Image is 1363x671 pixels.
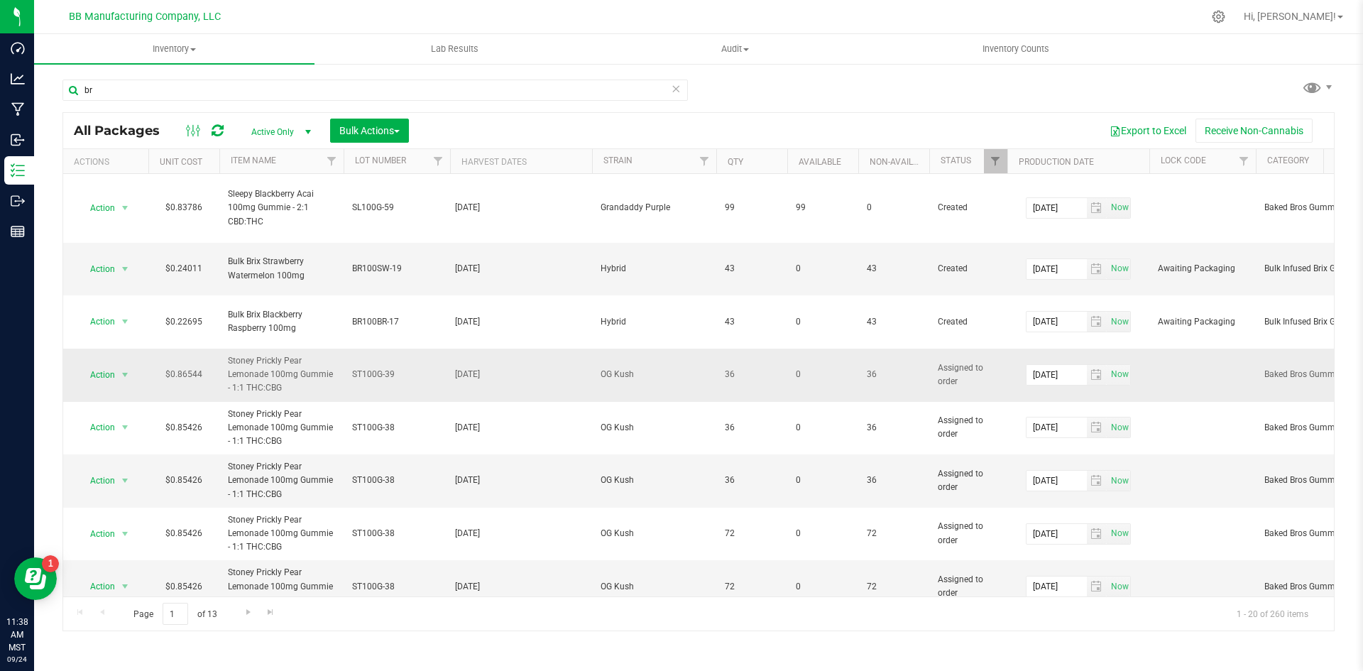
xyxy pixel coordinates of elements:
span: Created [938,201,999,214]
inline-svg: Inventory [11,163,25,178]
span: select [1107,365,1130,385]
span: Awaiting Packaging [1158,315,1247,329]
input: Search Package ID, Item Name, SKU, Lot or Part Number... [62,80,688,101]
span: select [1087,471,1107,491]
p: 09/24 [6,654,28,665]
span: ST100G-38 [352,527,442,540]
div: Value 1: 2024-11-26 [455,580,588,594]
span: Set Current date [1107,577,1132,597]
span: ST100G-38 [352,421,442,435]
inline-svg: Outbound [11,194,25,208]
span: Set Current date [1107,418,1132,438]
span: Stoney Prickly Pear Lemonade 100mg Gummie - 1:1 THC:CBG [228,354,335,395]
span: Stoney Prickly Pear Lemonade 100mg Gummie - 1:1 THC:CBG [228,408,335,449]
button: Receive Non-Cannabis [1195,119,1313,143]
span: ST100G-38 [352,580,442,594]
span: ST100G-38 [352,474,442,487]
span: Action [77,312,116,332]
span: Hybrid [601,262,708,276]
span: Inventory Counts [963,43,1068,55]
span: BB Manufacturing Company, LLC [69,11,221,23]
inline-svg: Reports [11,224,25,239]
span: Action [77,259,116,279]
span: select [1107,259,1130,279]
span: Set Current date [1107,312,1132,332]
span: Set Current date [1107,523,1132,544]
span: select [116,365,134,385]
span: select [1087,365,1107,385]
span: 0 [796,262,850,276]
td: $0.24011 [148,243,219,296]
span: OG Kush [601,527,708,540]
span: select [1107,198,1130,218]
a: Lock Code [1161,156,1206,165]
span: select [116,524,134,544]
span: 0 [796,580,850,594]
span: 72 [725,580,779,594]
span: Bulk Brix Blackberry Raspberry 100mg [228,308,335,335]
a: Filter [320,149,344,173]
td: $0.85426 [148,402,219,455]
iframe: Resource center unread badge [42,555,59,572]
span: OG Kush [601,474,708,487]
span: Hybrid [601,315,708,329]
span: select [1087,312,1107,332]
span: select [1087,418,1107,437]
span: select [1107,312,1130,332]
div: Value 1: 2024-11-26 [455,474,588,487]
span: 43 [867,262,921,276]
span: All Packages [74,123,174,138]
div: Actions [74,157,143,167]
a: Audit [595,34,875,64]
a: Filter [693,149,716,173]
a: Production Date [1019,157,1094,167]
span: Clear [671,80,681,98]
span: select [116,418,134,437]
button: Bulk Actions [330,119,409,143]
span: 99 [796,201,850,214]
span: select [1107,577,1130,596]
td: $0.85426 [148,508,219,561]
span: Awaiting Packaging [1158,262,1247,276]
span: select [1087,259,1107,279]
span: 72 [867,527,921,540]
span: Created [938,315,999,329]
span: Hi, [PERSON_NAME]! [1244,11,1336,22]
a: Strain [603,156,633,165]
inline-svg: Analytics [11,72,25,86]
span: BR100BR-17 [352,315,442,329]
span: select [1107,524,1130,544]
span: Bulk Actions [339,125,400,136]
span: Stoney Prickly Pear Lemonade 100mg Gummie - 1:1 THC:CBG [228,513,335,555]
span: SL100G-59 [352,201,442,214]
inline-svg: Dashboard [11,41,25,55]
a: Filter [1232,149,1256,173]
a: Filter [984,149,1007,173]
div: Value 1: 2024-11-26 [455,315,588,329]
a: Qty [728,157,743,167]
span: Stoney Prickly Pear Lemonade 100mg Gummie - 1:1 THC:CBG [228,566,335,607]
span: select [116,198,134,218]
span: ST100G-39 [352,368,442,381]
span: Assigned to order [938,361,999,388]
p: 11:38 AM MST [6,616,28,654]
div: Value 1: 2024-11-26 [455,368,588,381]
span: 72 [867,580,921,594]
td: $0.85426 [148,454,219,508]
span: Action [77,524,116,544]
span: Action [77,198,116,218]
iframe: Resource center [14,557,57,600]
a: Inventory [34,34,314,64]
a: Non-Available [870,157,933,167]
span: Stoney Prickly Pear Lemonade 100mg Gummie - 1:1 THC:CBG [228,460,335,501]
inline-svg: Inbound [11,133,25,147]
span: 0 [796,474,850,487]
div: Value 1: 2024-11-26 [455,421,588,435]
a: Available [799,157,841,167]
span: select [1087,198,1107,218]
a: Item Name [231,156,276,165]
span: 36 [867,421,921,435]
span: OG Kush [601,580,708,594]
a: Lab Results [314,34,595,64]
